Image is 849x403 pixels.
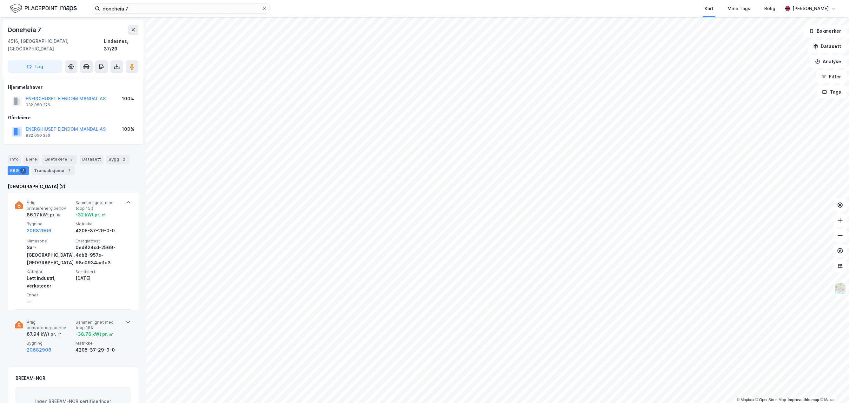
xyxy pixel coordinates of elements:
[27,244,73,267] div: Sør-[GEOGRAPHIC_DATA], [GEOGRAPHIC_DATA]
[76,211,106,219] div: -32 kWt pr. ㎡
[27,227,51,235] button: 20682906
[27,292,73,298] span: Enhet
[42,155,77,164] div: Leietakere
[817,373,849,403] iframe: Chat Widget
[76,269,122,274] span: Sertifisert
[27,274,73,290] div: Lett industri, verksteder
[27,200,73,211] span: Årlig primærenergibehov
[8,60,62,73] button: Tag
[817,373,849,403] div: Kontrollprogram for chat
[8,166,29,175] div: ESG
[793,5,829,12] div: [PERSON_NAME]
[76,221,122,227] span: Matrikkel
[31,166,75,175] div: Transaksjoner
[16,374,45,382] div: BREEAM-NOR
[27,330,62,338] div: 67.94
[810,55,846,68] button: Analyse
[808,40,846,53] button: Datasett
[80,155,103,164] div: Datasett
[27,269,73,274] span: Kategori
[737,398,754,402] a: Mapbox
[8,155,21,164] div: Info
[27,346,51,354] button: 20682906
[8,37,104,53] div: 4516, [GEOGRAPHIC_DATA], [GEOGRAPHIC_DATA]
[76,227,122,235] div: 4205-37-29-0-0
[705,5,713,12] div: Kart
[66,168,72,174] div: 7
[26,133,50,138] div: 932 050 226
[40,330,62,338] div: kWt pr. ㎡
[8,83,138,91] div: Hjemmelshaver
[20,168,26,174] div: 2
[27,211,61,219] div: 86.17
[76,320,122,331] span: Sammenlignet med topp 15%
[727,5,750,12] div: Mine Tags
[68,156,75,162] div: 5
[788,398,819,402] a: Improve this map
[816,70,846,83] button: Filter
[27,320,73,331] span: Årlig primærenergibehov
[106,155,129,164] div: Bygg
[76,200,122,211] span: Sammenlignet med topp 15%
[104,37,138,53] div: Lindesnes, 37/29
[817,86,846,98] button: Tags
[23,155,39,164] div: Eiere
[804,25,846,37] button: Bokmerker
[122,95,134,102] div: 100%
[76,274,122,282] div: [DATE]
[27,340,73,346] span: Bygning
[76,330,113,338] div: -38.76 kWt pr. ㎡
[121,156,127,162] div: 2
[834,283,846,295] img: Z
[26,102,50,108] div: 932 050 226
[100,4,262,13] input: Søk på adresse, matrikkel, gårdeiere, leietakere eller personer
[27,221,73,227] span: Bygning
[27,238,73,244] span: Klimasone
[755,398,786,402] a: OpenStreetMap
[8,25,43,35] div: Doneheia 7
[10,3,77,14] img: logo.f888ab2527a4732fd821a326f86c7f29.svg
[27,298,73,306] div: —
[76,244,122,267] div: 0ed824cd-2569-4db8-957e-98c0934ac1a3
[764,5,775,12] div: Bolig
[76,238,122,244] span: Energiattest
[39,211,61,219] div: kWt pr. ㎡
[122,125,134,133] div: 100%
[8,183,138,190] div: [DEMOGRAPHIC_DATA] (2)
[76,346,122,354] div: 4205-37-29-0-0
[76,340,122,346] span: Matrikkel
[8,114,138,122] div: Gårdeiere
